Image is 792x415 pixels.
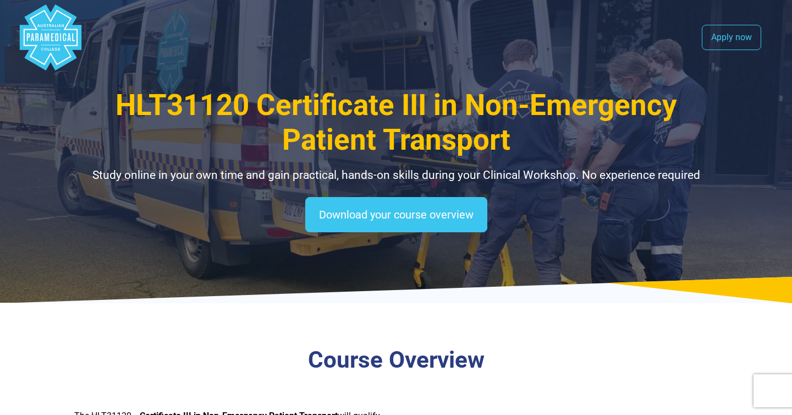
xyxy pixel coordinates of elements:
h3: Course Overview [74,346,718,374]
a: Download your course overview [305,197,487,232]
span: HLT31120 Certificate III in Non-Emergency Patient Transport [116,88,677,157]
a: Apply now [702,25,761,50]
div: Australian Paramedical College [18,4,84,70]
p: Study online in your own time and gain practical, hands-on skills during your Clinical Workshop. ... [74,167,718,184]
